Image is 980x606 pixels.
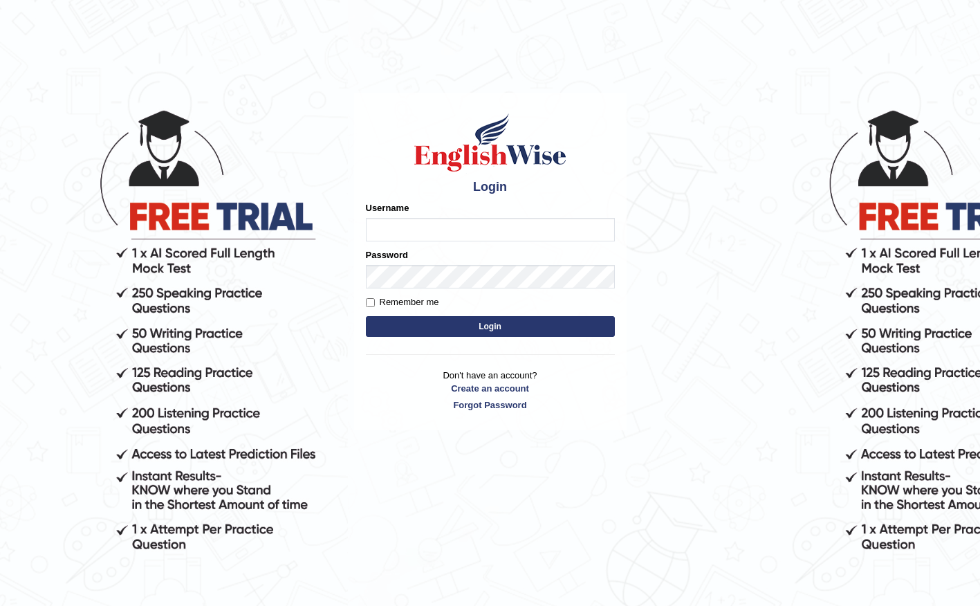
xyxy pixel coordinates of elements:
[366,398,615,412] a: Forgot Password
[366,316,615,337] button: Login
[366,181,615,194] h4: Login
[412,111,569,174] img: Logo of English Wise sign in for intelligent practice with AI
[366,295,439,309] label: Remember me
[366,382,615,395] a: Create an account
[366,201,409,214] label: Username
[366,298,375,307] input: Remember me
[366,369,615,412] p: Don't have an account?
[366,248,408,261] label: Password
